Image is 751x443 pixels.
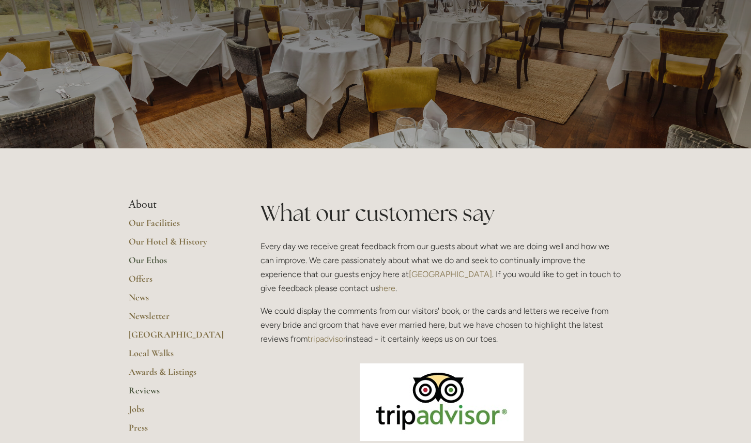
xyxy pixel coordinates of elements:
a: Reviews [129,385,227,403]
a: Offers [129,273,227,292]
a: Newsletter [129,310,227,329]
h1: What our customers say [260,198,623,228]
a: Our Facilities [129,217,227,236]
a: Our Ethos [129,254,227,273]
a: tripadvisor [308,334,346,344]
a: [GEOGRAPHIC_DATA] [409,269,492,279]
a: Awards & Listings [129,366,227,385]
a: Press [129,422,227,440]
a: here [379,283,395,293]
a: Local Walks [129,347,227,366]
a: News [129,292,227,310]
a: Jobs [129,403,227,422]
img: TripAdvisor-Logo.jpg [360,363,524,441]
li: About [129,198,227,211]
p: We could display the comments from our visitors' book, or the cards and letters we receive from e... [260,304,623,346]
a: [GEOGRAPHIC_DATA] [129,329,227,347]
a: Our Hotel & History [129,236,227,254]
p: Every day we receive great feedback from our guests about what we are doing well and how we can i... [260,239,623,296]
